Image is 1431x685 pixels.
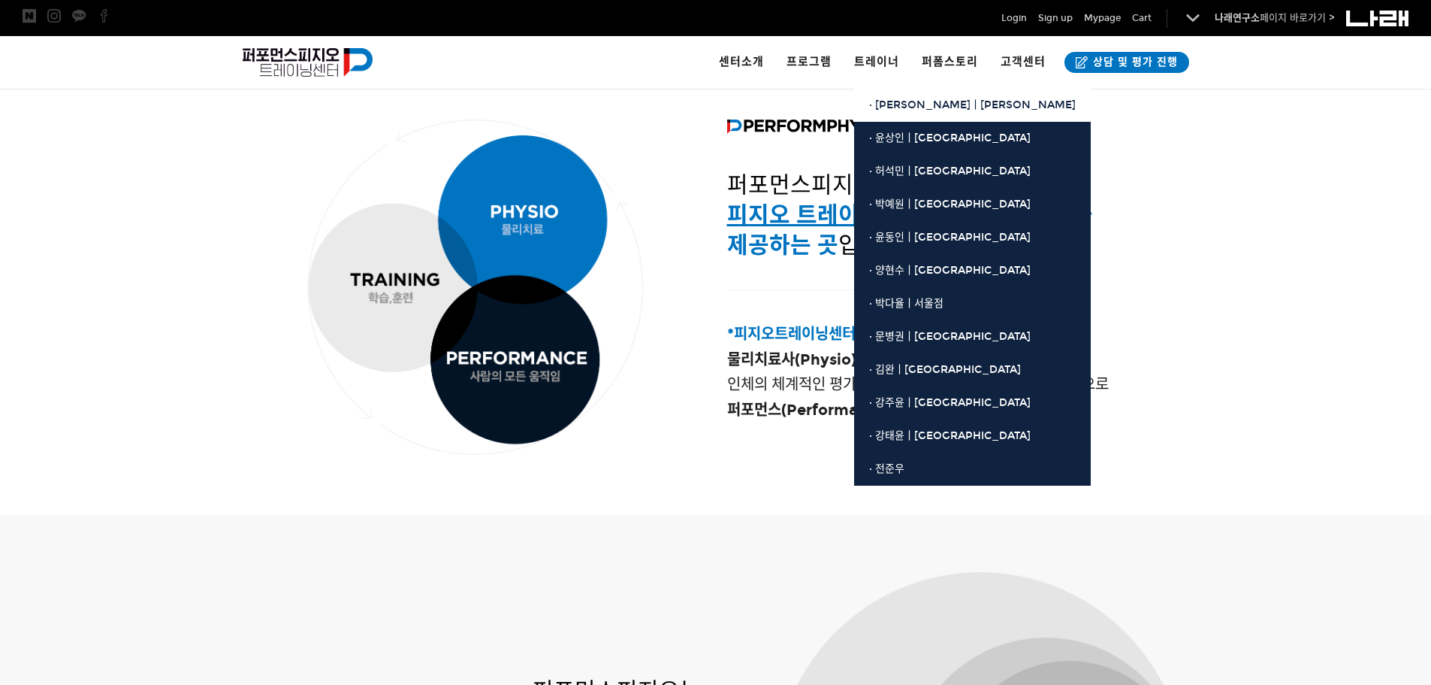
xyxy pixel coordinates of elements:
span: 상담 및 평가 진행 [1088,55,1178,70]
span: · 윤동인ㅣ[GEOGRAPHIC_DATA] [869,231,1031,244]
span: · 김완ㅣ[GEOGRAPHIC_DATA] [869,363,1021,376]
span: 고객센터 [1001,55,1046,68]
span: 출신 [PERSON_NAME]가 [727,350,1037,368]
a: · 전준우 [854,453,1091,486]
span: · 문병권ㅣ[GEOGRAPHIC_DATA] [869,330,1031,343]
a: 프로그램 [775,36,843,89]
img: 8379c74f5cd1e.png [297,120,653,456]
span: · 허석민ㅣ[GEOGRAPHIC_DATA] [869,165,1031,177]
a: Cart [1132,11,1152,26]
span: 을 제공하는 곳 [727,202,1093,259]
span: · 양현수ㅣ[GEOGRAPHIC_DATA] [869,264,1031,277]
a: · 강주윤ㅣ[GEOGRAPHIC_DATA] [854,386,1091,420]
span: · 윤상인ㅣ[GEOGRAPHIC_DATA] [869,132,1031,144]
span: · 박다율ㅣ서울점 [869,297,943,310]
a: · [PERSON_NAME]ㅣ[PERSON_NAME] [854,89,1091,122]
span: 트레이너 [854,55,899,68]
strong: 물리치료사(Physio) [727,350,856,368]
span: 는 [727,325,1048,343]
span: · 전준우 [869,462,904,475]
span: · 강주윤ㅣ[GEOGRAPHIC_DATA] [869,396,1031,409]
a: 센터소개 [708,36,775,89]
span: 퍼폼스토리 [922,55,978,68]
a: 고객센터 [989,36,1057,89]
a: 상담 및 평가 진행 [1064,52,1189,73]
a: 트레이너 [843,36,910,89]
span: · 박예원ㅣ[GEOGRAPHIC_DATA] [869,198,1031,211]
span: · 강태윤ㅣ[GEOGRAPHIC_DATA] [869,429,1031,442]
span: 입니다. [727,401,1052,419]
a: Sign up [1038,11,1073,26]
a: · 김완ㅣ[GEOGRAPHIC_DATA] [854,353,1091,386]
span: 퍼포먼스피지오는 [727,171,1093,259]
a: · 강태윤ㅣ[GEOGRAPHIC_DATA] [854,420,1091,453]
span: 프로그램 [786,55,832,68]
a: · 문병권ㅣ[GEOGRAPHIC_DATA] [854,320,1091,353]
a: 퍼폼스토리 [910,36,989,89]
a: · 박예원ㅣ[GEOGRAPHIC_DATA] [854,188,1091,221]
strong: 퍼포먼스(Performance)를 향상 [727,401,935,419]
img: 퍼포먼스피지오란? [727,120,898,134]
span: *피지오트레이닝센터([GEOGRAPHIC_DATA]) [727,325,1034,343]
a: · 허석민ㅣ[GEOGRAPHIC_DATA] [854,155,1091,188]
u: 피지오 트레이닝(Physio Training) [727,202,1072,229]
span: · [PERSON_NAME]ㅣ[PERSON_NAME] [869,99,1076,111]
a: · 박다율ㅣ서울점 [854,287,1091,320]
a: Login [1001,11,1027,26]
a: 나래연구소페이지 바로가기 > [1215,12,1335,24]
a: Mypage [1084,11,1121,26]
strong: 나래연구소 [1215,12,1260,24]
a: · 윤상인ㅣ[GEOGRAPHIC_DATA] [854,122,1091,155]
span: 입니다. [838,232,907,259]
span: 인체의 체계적인 평가를 통한 으로 [727,375,1109,393]
a: · 양현수ㅣ[GEOGRAPHIC_DATA] [854,254,1091,287]
span: 센터소개 [719,55,764,68]
a: · 윤동인ㅣ[GEOGRAPHIC_DATA] [854,221,1091,254]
